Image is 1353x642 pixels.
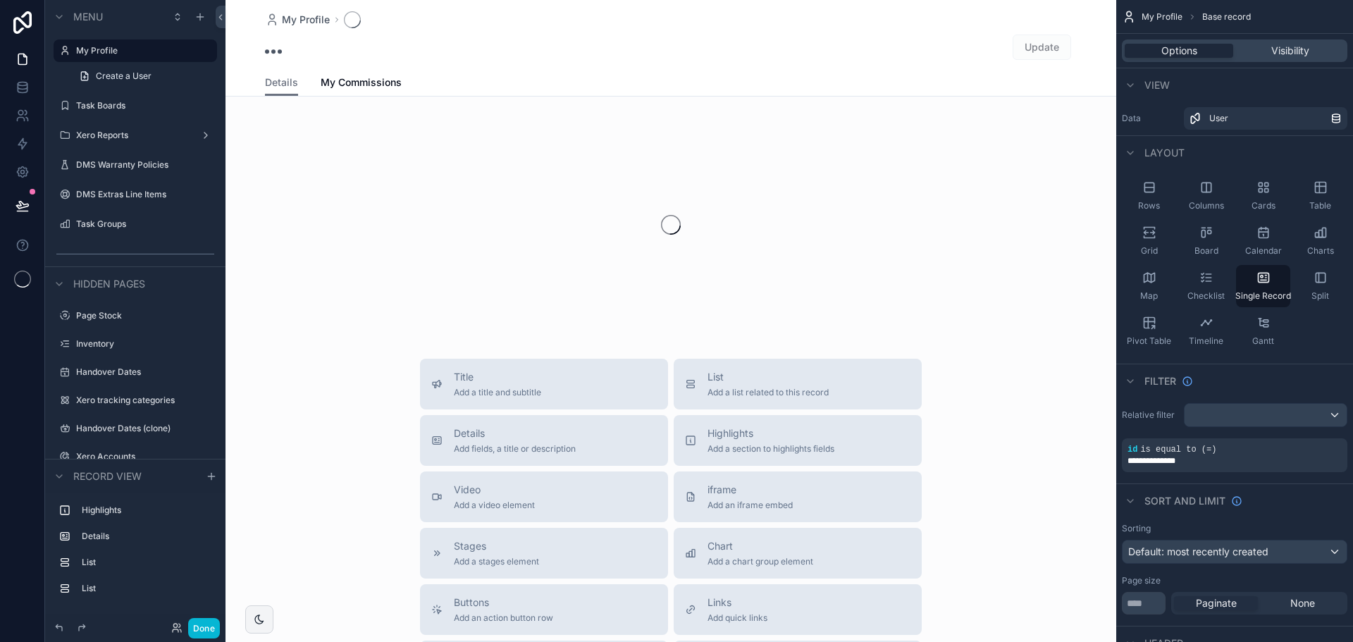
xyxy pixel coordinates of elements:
[1202,11,1251,23] span: Base record
[1307,245,1334,257] span: Charts
[1144,146,1185,160] span: Layout
[1142,11,1182,23] span: My Profile
[1236,310,1290,352] button: Gantt
[82,583,211,594] label: List
[1122,265,1176,307] button: Map
[282,13,330,27] span: My Profile
[1141,245,1158,257] span: Grid
[1311,290,1329,302] span: Split
[1209,113,1228,124] span: User
[76,159,214,171] label: DMS Warranty Policies
[1128,545,1268,557] span: Default: most recently created
[1194,245,1218,257] span: Board
[1196,596,1237,610] span: Paginate
[1144,78,1170,92] span: View
[1144,494,1225,508] span: Sort And Limit
[321,75,402,89] span: My Commissions
[76,423,214,434] label: Handover Dates (clone)
[1122,409,1178,421] label: Relative filter
[45,493,225,614] div: scrollable content
[1236,220,1290,262] button: Calendar
[70,65,217,87] a: Create a User
[76,100,214,111] label: Task Boards
[188,618,220,638] button: Done
[76,218,214,230] label: Task Groups
[1144,374,1176,388] span: Filter
[1179,265,1233,307] button: Checklist
[1236,175,1290,217] button: Cards
[1140,445,1216,455] span: is equal to (=)
[1122,113,1178,124] label: Data
[1122,220,1176,262] button: Grid
[73,469,142,483] span: Record view
[76,395,214,406] label: Xero tracking categories
[1179,175,1233,217] button: Columns
[1179,310,1233,352] button: Timeline
[1127,445,1137,455] span: id
[1252,200,1275,211] span: Cards
[1252,335,1274,347] span: Gantt
[1189,200,1224,211] span: Columns
[1161,44,1197,58] span: Options
[1187,290,1225,302] span: Checklist
[1189,335,1223,347] span: Timeline
[265,75,298,89] span: Details
[321,70,402,98] a: My Commissions
[1245,245,1282,257] span: Calendar
[1290,596,1315,610] span: None
[1293,175,1347,217] button: Table
[76,451,214,462] label: Xero Accounts
[265,70,298,97] a: Details
[1122,310,1176,352] button: Pivot Table
[1122,540,1347,564] button: Default: most recently created
[265,13,330,27] a: My Profile
[1293,265,1347,307] button: Split
[1235,290,1291,302] span: Single Record
[73,277,145,291] span: Hidden pages
[1184,107,1347,130] a: User
[1309,200,1331,211] span: Table
[1236,265,1290,307] button: Single Record
[76,338,214,350] label: Inventory
[1138,200,1160,211] span: Rows
[82,557,211,568] label: List
[1271,44,1309,58] span: Visibility
[1293,220,1347,262] button: Charts
[1122,175,1176,217] button: Rows
[1127,335,1171,347] span: Pivot Table
[96,70,152,82] span: Create a User
[76,366,214,378] label: Handover Dates
[1122,575,1161,586] label: Page size
[1122,523,1151,534] label: Sorting
[82,531,211,542] label: Details
[73,10,103,24] span: Menu
[76,310,214,321] label: Page Stock
[76,130,194,141] label: Xero Reports
[1179,220,1233,262] button: Board
[76,189,214,200] label: DMS Extras Line Items
[82,505,211,516] label: Highlights
[1140,290,1158,302] span: Map
[76,45,209,56] label: My Profile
